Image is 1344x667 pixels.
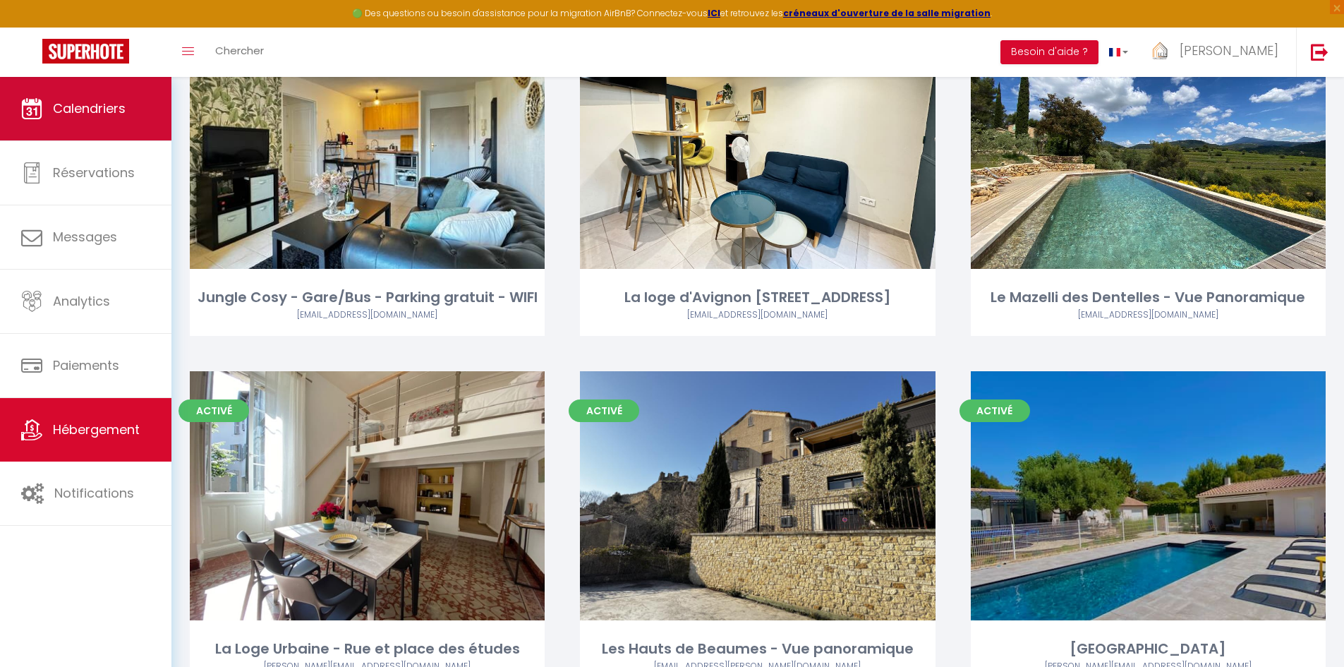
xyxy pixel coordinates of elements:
[783,7,991,19] a: créneaux d'ouverture de la salle migration
[708,7,720,19] a: ICI
[53,100,126,117] span: Calendriers
[1149,40,1170,61] img: ...
[178,399,249,422] span: Activé
[580,287,935,308] div: La loge d'Avignon [STREET_ADDRESS]
[580,638,935,660] div: Les Hauts de Beaumes - Vue panoramique
[1000,40,1098,64] button: Besoin d'aide ?
[215,43,264,58] span: Chercher
[1311,43,1328,61] img: logout
[190,287,545,308] div: Jungle Cosy - Gare/Bus - Parking gratuit - WIFI
[53,164,135,181] span: Réservations
[54,484,134,502] span: Notifications
[11,6,54,48] button: Ouvrir le widget de chat LiveChat
[1180,42,1278,59] span: [PERSON_NAME]
[1139,28,1296,77] a: ... [PERSON_NAME]
[42,39,129,64] img: Super Booking
[959,399,1030,422] span: Activé
[569,399,639,422] span: Activé
[53,356,119,374] span: Paiements
[53,292,110,310] span: Analytics
[205,28,274,77] a: Chercher
[971,638,1326,660] div: [GEOGRAPHIC_DATA]
[580,308,935,322] div: Airbnb
[190,308,545,322] div: Airbnb
[971,308,1326,322] div: Airbnb
[971,287,1326,308] div: Le Mazelli des Dentelles - Vue Panoramique
[190,638,545,660] div: La Loge Urbaine - Rue et place des études
[53,421,140,438] span: Hébergement
[53,228,117,246] span: Messages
